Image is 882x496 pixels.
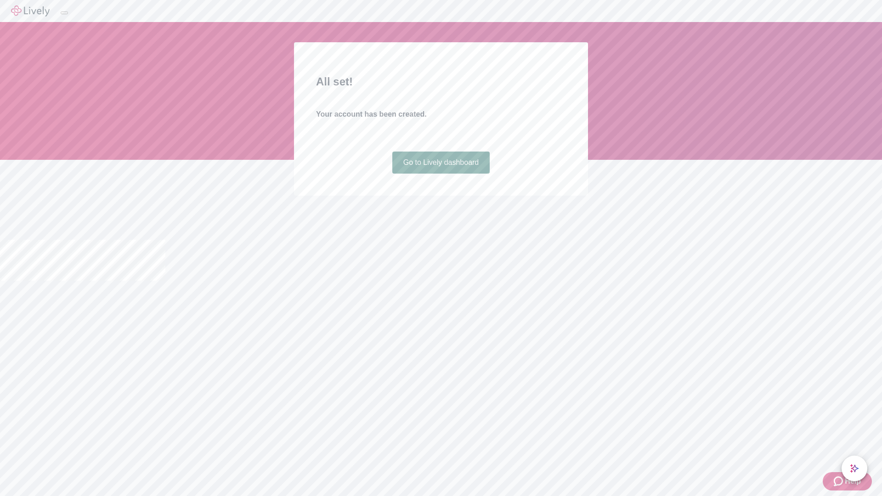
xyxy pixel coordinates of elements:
[850,464,859,473] svg: Lively AI Assistant
[316,73,566,90] h2: All set!
[823,472,872,490] button: Zendesk support iconHelp
[845,476,861,487] span: Help
[11,6,50,17] img: Lively
[842,456,867,481] button: chat
[61,11,68,14] button: Log out
[834,476,845,487] svg: Zendesk support icon
[316,109,566,120] h4: Your account has been created.
[392,152,490,174] a: Go to Lively dashboard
